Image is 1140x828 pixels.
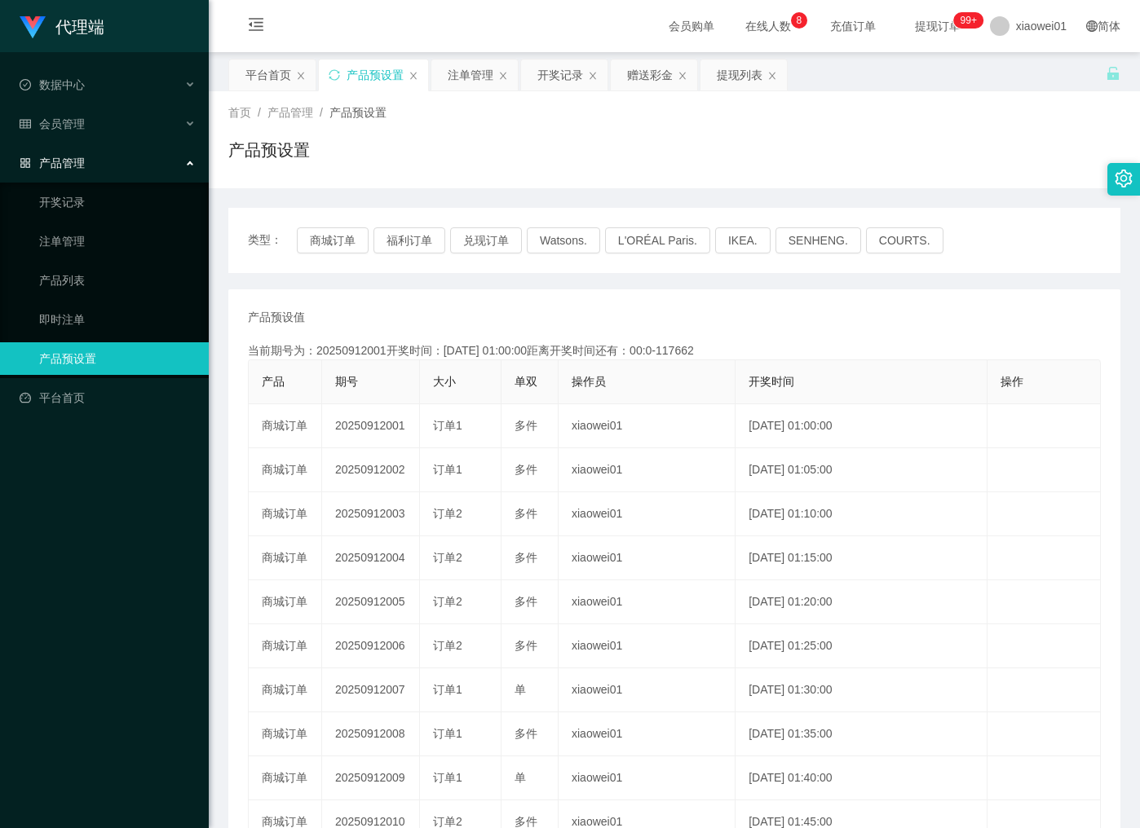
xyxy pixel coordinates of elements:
[433,683,462,696] span: 订单1
[249,448,322,492] td: 商城订单
[559,492,736,536] td: xiaowei01
[373,227,445,253] button: 福利订单
[736,756,988,800] td: [DATE] 01:40:00
[322,712,420,756] td: 20250912008
[515,507,537,520] span: 多件
[39,342,196,375] a: 产品预设置
[907,20,969,32] span: 提现订单
[559,756,736,800] td: xiaowei01
[433,419,462,432] span: 订单1
[433,815,462,828] span: 订单2
[39,186,196,218] a: 开奖记录
[588,71,598,81] i: 图标: close
[245,59,291,90] div: 平台首页
[736,536,988,580] td: [DATE] 01:15:00
[249,756,322,800] td: 商城订单
[258,106,261,119] span: /
[736,624,988,668] td: [DATE] 01:25:00
[55,1,104,53] h1: 代理端
[448,59,493,90] div: 注单管理
[527,227,600,253] button: Watsons.
[322,756,420,800] td: 20250912009
[515,463,537,476] span: 多件
[515,595,537,608] span: 多件
[515,639,537,652] span: 多件
[433,771,462,784] span: 订单1
[559,536,736,580] td: xiaowei01
[559,712,736,756] td: xiaowei01
[249,492,322,536] td: 商城订单
[39,225,196,258] a: 注单管理
[775,227,861,253] button: SENHENG.
[433,375,456,388] span: 大小
[322,624,420,668] td: 20250912006
[20,118,31,130] i: 图标: table
[822,20,884,32] span: 充值订单
[1086,20,1098,32] i: 图标: global
[515,815,537,828] span: 多件
[433,463,462,476] span: 订单1
[39,303,196,336] a: 即时注单
[559,668,736,712] td: xiaowei01
[605,227,710,253] button: L'ORÉAL Paris.
[320,106,323,119] span: /
[267,106,313,119] span: 产品管理
[249,668,322,712] td: 商城订单
[249,712,322,756] td: 商城订单
[954,12,983,29] sup: 1182
[249,624,322,668] td: 商城订单
[20,381,196,414] a: 图标: dashboard平台首页
[228,106,251,119] span: 首页
[559,448,736,492] td: xiaowei01
[736,492,988,536] td: [DATE] 01:10:00
[262,375,285,388] span: 产品
[515,683,526,696] span: 单
[248,227,297,253] span: 类型：
[20,156,85,170] span: 产品管理
[297,227,369,253] button: 商城订单
[515,375,537,388] span: 单双
[20,20,104,33] a: 代理端
[409,71,418,81] i: 图标: close
[736,448,988,492] td: [DATE] 01:05:00
[433,507,462,520] span: 订单2
[39,264,196,297] a: 产品列表
[249,580,322,624] td: 商城订单
[433,551,462,564] span: 订单2
[737,20,799,32] span: 在线人数
[20,117,85,130] span: 会员管理
[736,404,988,448] td: [DATE] 01:00:00
[767,71,777,81] i: 图标: close
[515,727,537,740] span: 多件
[347,59,404,90] div: 产品预设置
[249,404,322,448] td: 商城订单
[322,668,420,712] td: 20250912007
[322,448,420,492] td: 20250912002
[515,551,537,564] span: 多件
[1106,66,1120,81] i: 图标: unlock
[322,580,420,624] td: 20250912005
[433,639,462,652] span: 订单2
[228,1,284,53] i: 图标: menu-fold
[329,69,340,81] i: 图标: sync
[627,59,673,90] div: 赠送彩金
[20,78,85,91] span: 数据中心
[322,536,420,580] td: 20250912004
[736,668,988,712] td: [DATE] 01:30:00
[572,375,606,388] span: 操作员
[498,71,508,81] i: 图标: close
[1115,170,1133,187] i: 图标: setting
[322,404,420,448] td: 20250912001
[515,419,537,432] span: 多件
[296,71,306,81] i: 图标: close
[749,375,794,388] span: 开奖时间
[559,624,736,668] td: xiaowei01
[537,59,583,90] div: 开奖记录
[248,342,1101,359] div: 当前期号为：20250912001开奖时间：[DATE] 01:00:00距离开奖时间还有：00:0-117662
[335,375,358,388] span: 期号
[678,71,687,81] i: 图标: close
[736,580,988,624] td: [DATE] 01:20:00
[433,727,462,740] span: 订单1
[249,536,322,580] td: 商城订单
[322,492,420,536] td: 20250912003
